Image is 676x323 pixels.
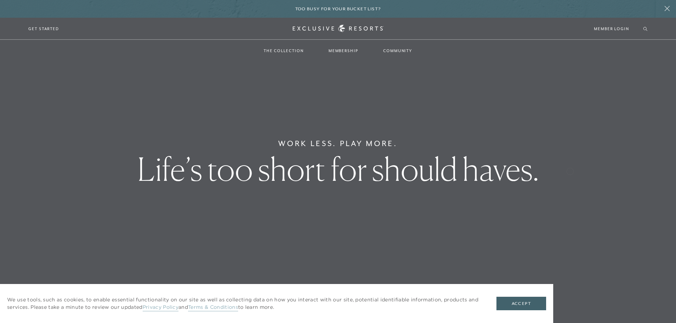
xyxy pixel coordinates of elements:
[137,153,539,185] h1: Life’s too short for should haves.
[28,26,59,32] a: Get Started
[278,138,398,149] h6: Work Less. Play More.
[321,40,366,61] a: Membership
[376,40,419,61] a: Community
[257,40,311,61] a: The Collection
[496,297,546,310] button: Accept
[594,26,629,32] a: Member Login
[295,6,381,12] h6: Too busy for your bucket list?
[143,304,178,311] a: Privacy Policy
[188,304,238,311] a: Terms & Conditions
[7,296,482,311] p: We use tools, such as cookies, to enable essential functionality on our site as well as collectin...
